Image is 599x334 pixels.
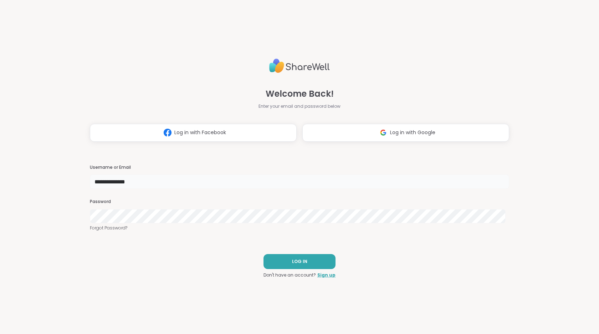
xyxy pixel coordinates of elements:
[390,129,435,136] span: Log in with Google
[266,87,334,100] span: Welcome Back!
[292,258,307,265] span: LOG IN
[269,56,330,76] img: ShareWell Logo
[258,103,341,110] span: Enter your email and password below
[90,199,509,205] h3: Password
[263,254,336,269] button: LOG IN
[377,126,390,139] img: ShareWell Logomark
[90,165,509,171] h3: Username or Email
[302,124,509,142] button: Log in with Google
[174,129,226,136] span: Log in with Facebook
[263,272,316,278] span: Don't have an account?
[317,272,336,278] a: Sign up
[90,124,297,142] button: Log in with Facebook
[161,126,174,139] img: ShareWell Logomark
[90,225,509,231] a: Forgot Password?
